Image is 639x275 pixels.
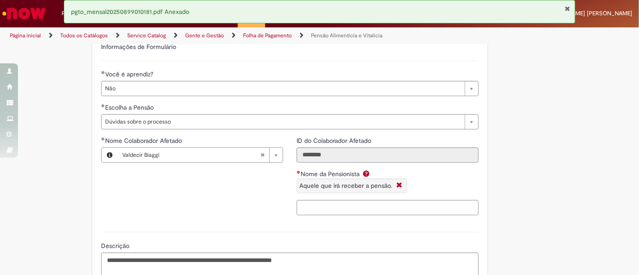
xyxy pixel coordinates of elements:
span: Obrigatório Preenchido [101,104,105,107]
ul: Trilhas de página [7,27,419,44]
span: Requisições [62,9,93,18]
abbr: Limpar campo Nome Colaborador Afetado [256,148,269,162]
span: pgto_mensal20250899010181.pdf Anexado [71,8,189,16]
span: Ajuda para Nome da Pensionista [361,170,372,177]
span: Obrigatório Preenchido [101,137,105,141]
span: Necessários [297,170,301,174]
span: Você é aprendiz? [105,70,155,78]
a: Service Catalog [127,32,166,39]
span: Obrigatório Preenchido [101,71,105,74]
label: Nome Colaborador Afetado [101,136,184,145]
button: Fechar Notificação [564,5,570,12]
button: Nome Colaborador Afetado, Visualizar este registro Valdecir Biaggi [102,148,118,162]
a: Todos os Catálogos [60,32,108,39]
span: Descrição [101,242,131,250]
input: ID do Colaborador Afetado [297,147,479,163]
input: Nome da Pensionista [297,200,479,215]
span: Dúvidas sobre o processo [105,115,460,129]
a: Página inicial [10,32,41,39]
a: Pensão Alimentícia e Vitalícia [311,32,382,39]
span: Nome da Pensionista [301,170,361,178]
span: [PERSON_NAME] [PERSON_NAME] [540,9,632,17]
a: Folha de Pagamento [243,32,292,39]
span: Aquele que irá receber a pensão. [299,182,392,190]
img: ServiceNow [1,4,47,22]
span: Valdecir Biaggi [122,148,260,162]
span: Somente leitura - Nome Colaborador Afetado [105,137,184,145]
span: Não [105,81,460,96]
i: Fechar More information Por question_nome_da_pensionista_filho [394,181,404,191]
span: Somente leitura - ID do Colaborador Afetado [297,137,373,145]
a: Valdecir BiaggiLimpar campo Nome Colaborador Afetado [118,148,283,162]
label: Somente leitura - ID do Colaborador Afetado [297,136,373,145]
label: Informações de Formulário [101,43,176,51]
a: Gente e Gestão [185,32,224,39]
span: Escolha a Pensão [105,103,155,111]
